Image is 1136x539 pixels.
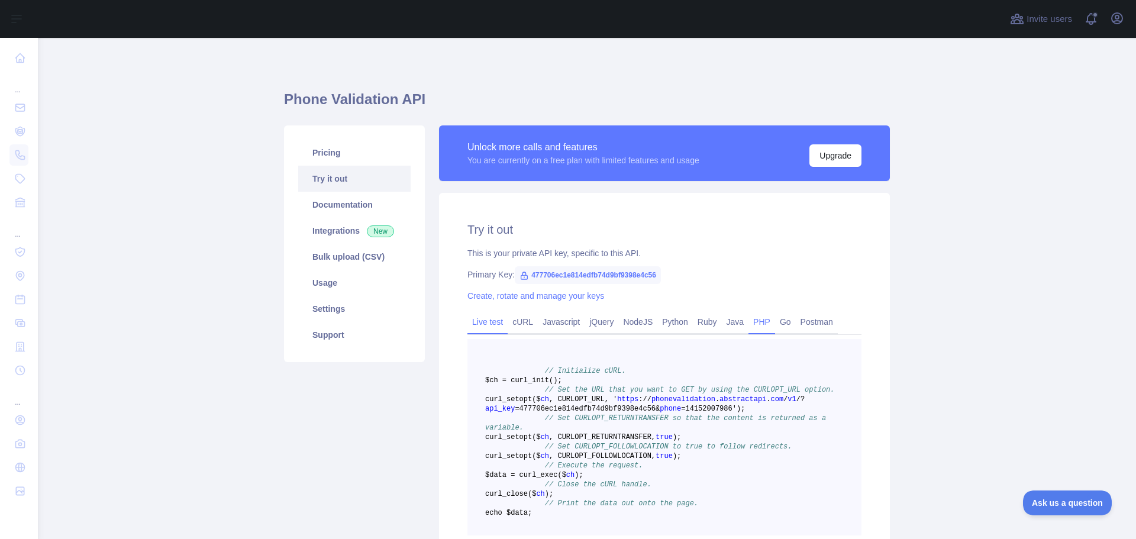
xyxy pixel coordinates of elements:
[788,395,796,404] span: v1
[638,395,643,404] span: :
[549,433,656,441] span: , CURLOPT_RETURNTRANSFER,
[298,270,411,296] a: Usage
[485,490,502,498] span: curl
[538,312,585,331] a: Javascript
[485,405,515,413] span: api_key
[467,291,604,301] a: Create, rotate and manage your keys
[298,296,411,322] a: Settings
[298,192,411,218] a: Documentation
[467,269,861,280] div: Primary Key:
[796,312,838,331] a: Postman
[783,395,788,404] span: /
[485,452,502,460] span: curl
[467,247,861,259] div: This is your private API key, specific to this API.
[677,433,681,441] span: ;
[545,386,835,394] span: // Set the URL that you want to GET by using the CURLOPT_URL option.
[541,433,549,441] span: ch
[775,312,796,331] a: Go
[298,322,411,348] a: Support
[651,395,715,404] span: phonevalidation
[575,471,579,479] span: )
[1027,12,1072,26] span: Invite users
[748,312,775,331] a: PHP
[284,90,890,118] h1: Phone Validation API
[656,433,673,441] span: true
[298,166,411,192] a: Try it out
[715,395,719,404] span: .
[618,312,657,331] a: NodeJS
[545,490,549,498] span: )
[541,395,549,404] span: ch
[485,395,502,404] span: curl
[673,452,677,460] span: )
[579,471,583,479] span: ;
[502,490,537,498] span: _close($
[502,433,541,441] span: _setopt($
[467,221,861,238] h2: Try it out
[741,405,745,413] span: ;
[528,376,557,385] span: _init()
[467,312,508,331] a: Live test
[536,490,544,498] span: ch
[585,312,618,331] a: jQuery
[545,480,651,489] span: // Close the cURL handle.
[660,405,681,413] span: phone
[545,461,643,470] span: // Execute the request.
[693,312,722,331] a: Ruby
[298,140,411,166] a: Pricing
[515,405,660,413] span: =477706ec1e814edfb74d9bf9398e4c56&
[549,395,617,404] span: , CURLOPT_URL, '
[298,244,411,270] a: Bulk upload (CSV)
[771,395,784,404] span: com
[566,471,575,479] span: ch
[801,395,805,404] span: ?
[557,376,561,385] span: ;
[485,414,830,432] span: // Set CURLOPT_RETURNTRANSFER so that the content is returned as a variable.
[485,376,528,385] span: $ch = curl
[722,312,749,331] a: Java
[467,140,699,154] div: Unlock more calls and features
[766,395,770,404] span: .
[656,452,673,460] span: true
[1023,490,1112,515] iframe: Toggle Customer Support
[485,433,502,441] span: curl
[681,405,741,413] span: =14152007986')
[508,312,538,331] a: cURL
[796,395,801,404] span: /
[298,218,411,244] a: Integrations New
[545,499,698,508] span: // Print the data out onto the page.
[809,144,861,167] button: Upgrade
[643,395,647,404] span: /
[485,471,536,479] span: $data = curl
[502,395,541,404] span: _setopt($
[549,490,553,498] span: ;
[536,471,566,479] span: _exec($
[502,452,541,460] span: _setopt($
[545,443,792,451] span: // Set CURLOPT_FOLLOWLOCATION to true to follow redirects.
[515,266,661,284] span: 477706ec1e814edfb74d9bf9398e4c56
[719,395,766,404] span: abstractapi
[485,509,532,517] span: echo $data;
[677,452,681,460] span: ;
[673,433,677,441] span: )
[367,225,394,237] span: New
[545,367,626,375] span: // Initialize cURL.
[617,395,638,404] span: https
[647,395,651,404] span: /
[9,215,28,239] div: ...
[9,71,28,95] div: ...
[1008,9,1074,28] button: Invite users
[467,154,699,166] div: You are currently on a free plan with limited features and usage
[541,452,549,460] span: ch
[657,312,693,331] a: Python
[549,452,656,460] span: , CURLOPT_FOLLOWLOCATION,
[9,383,28,407] div: ...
